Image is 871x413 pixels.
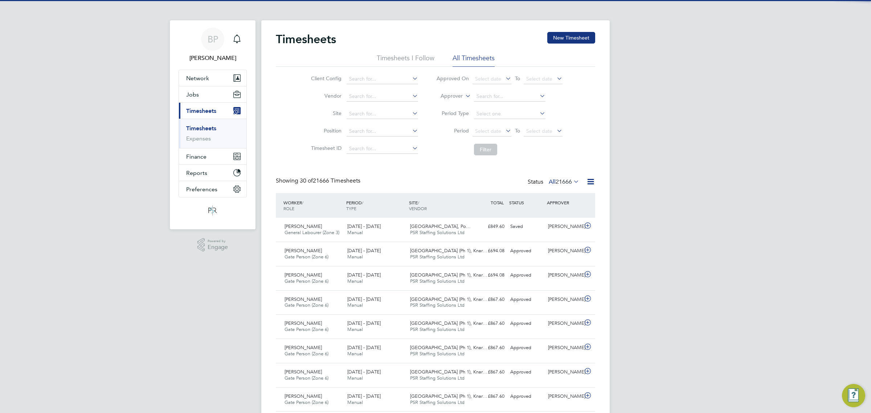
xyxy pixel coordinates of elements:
[300,177,360,184] span: 21666 Timesheets
[507,390,545,402] div: Approved
[179,205,247,216] a: Go to home page
[347,91,418,102] input: Search for...
[474,109,545,119] input: Select one
[528,177,581,187] div: Status
[347,126,418,136] input: Search for...
[410,344,487,351] span: [GEOGRAPHIC_DATA] (Ph 1), Knar…
[285,326,328,332] span: Gate Person (Zone 6)
[556,178,572,185] span: 21666
[507,245,545,257] div: Approved
[347,144,418,154] input: Search for...
[179,28,247,62] a: BP[PERSON_NAME]
[545,390,583,402] div: [PERSON_NAME]
[347,351,363,357] span: Manual
[347,74,418,84] input: Search for...
[470,269,507,281] div: £694.08
[347,344,381,351] span: [DATE] - [DATE]
[186,153,206,160] span: Finance
[285,399,328,405] span: Gate Person (Zone 6)
[436,75,469,82] label: Approved On
[545,245,583,257] div: [PERSON_NAME]
[208,244,228,250] span: Engage
[347,393,381,399] span: [DATE] - [DATE]
[285,393,322,399] span: [PERSON_NAME]
[285,344,322,351] span: [PERSON_NAME]
[410,393,487,399] span: [GEOGRAPHIC_DATA] (Ph 1), Knar…
[347,223,381,229] span: [DATE] - [DATE]
[526,75,552,82] span: Select date
[545,196,583,209] div: APPROVER
[347,375,363,381] span: Manual
[418,200,419,205] span: /
[179,54,247,62] span: Ben Perkin
[545,294,583,306] div: [PERSON_NAME]
[410,399,465,405] span: PSR Staffing Solutions Ltd
[549,178,579,185] label: All
[842,384,865,407] button: Engage Resource Center
[186,91,199,98] span: Jobs
[285,278,328,284] span: Gate Person (Zone 6)
[362,200,363,205] span: /
[347,254,363,260] span: Manual
[285,254,328,260] span: Gate Person (Zone 6)
[347,302,363,308] span: Manual
[347,109,418,119] input: Search for...
[475,128,501,134] span: Select date
[347,272,381,278] span: [DATE] - [DATE]
[302,200,303,205] span: /
[285,229,339,236] span: General Labourer (Zone 3)
[545,221,583,233] div: [PERSON_NAME]
[208,34,218,44] span: BP
[179,165,246,181] button: Reports
[285,272,322,278] span: [PERSON_NAME]
[186,135,211,142] a: Expenses
[344,196,407,215] div: PERIOD
[179,70,246,86] button: Network
[347,369,381,375] span: [DATE] - [DATE]
[526,128,552,134] span: Select date
[491,200,504,205] span: TOTAL
[470,318,507,330] div: £867.60
[410,223,471,229] span: [GEOGRAPHIC_DATA], Po…
[186,186,217,193] span: Preferences
[507,269,545,281] div: Approved
[197,238,228,252] a: Powered byEngage
[186,107,216,114] span: Timesheets
[309,93,342,99] label: Vendor
[474,144,497,155] button: Filter
[347,326,363,332] span: Manual
[470,366,507,378] div: £867.60
[276,177,362,185] div: Showing
[347,278,363,284] span: Manual
[410,229,465,236] span: PSR Staffing Solutions Ltd
[430,93,463,100] label: Approver
[470,221,507,233] div: £849.60
[346,205,356,211] span: TYPE
[410,248,487,254] span: [GEOGRAPHIC_DATA] (Ph 1), Knar…
[285,302,328,308] span: Gate Person (Zone 6)
[347,296,381,302] span: [DATE] - [DATE]
[507,294,545,306] div: Approved
[285,351,328,357] span: Gate Person (Zone 6)
[410,296,487,302] span: [GEOGRAPHIC_DATA] (Ph 1), Knar…
[470,294,507,306] div: £867.60
[186,125,216,132] a: Timesheets
[347,320,381,326] span: [DATE] - [DATE]
[453,54,495,67] li: All Timesheets
[410,369,487,375] span: [GEOGRAPHIC_DATA] (Ph 1), Knar…
[409,205,427,211] span: VENDOR
[436,110,469,116] label: Period Type
[507,196,545,209] div: STATUS
[285,223,322,229] span: [PERSON_NAME]
[410,254,465,260] span: PSR Staffing Solutions Ltd
[507,366,545,378] div: Approved
[410,320,487,326] span: [GEOGRAPHIC_DATA] (Ph 1), Knar…
[475,75,501,82] span: Select date
[186,169,207,176] span: Reports
[208,238,228,244] span: Powered by
[545,318,583,330] div: [PERSON_NAME]
[309,127,342,134] label: Position
[179,119,246,148] div: Timesheets
[285,248,322,254] span: [PERSON_NAME]
[309,145,342,151] label: Timesheet ID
